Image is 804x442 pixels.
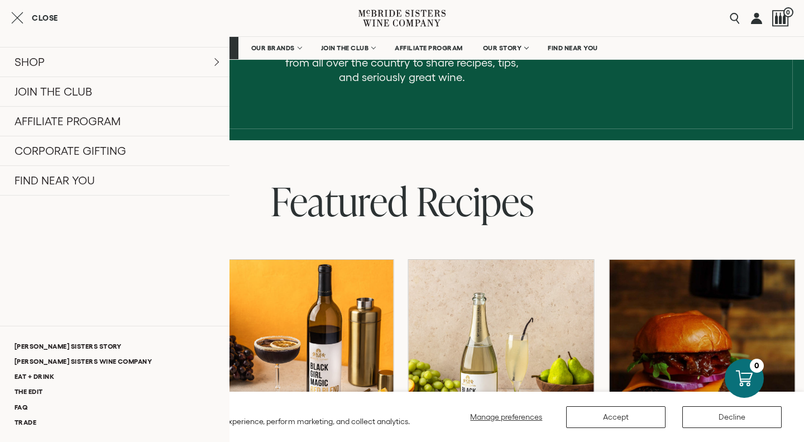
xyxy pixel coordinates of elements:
[566,406,666,428] button: Accept
[483,44,522,52] span: OUR STORY
[244,37,308,59] a: OUR BRANDS
[314,37,382,59] a: JOIN THE CLUB
[251,44,295,52] span: OUR BRANDS
[321,44,369,52] span: JOIN THE CLUB
[682,406,782,428] button: Decline
[387,37,470,59] a: AFFILIATE PROGRAM
[463,406,549,428] button: Manage preferences
[783,7,793,17] span: 0
[395,44,463,52] span: AFFILIATE PROGRAM
[11,11,58,25] button: Close cart
[32,14,58,22] span: Close
[470,412,542,421] span: Manage preferences
[417,174,534,228] span: Recipes
[476,37,535,59] a: OUR STORY
[281,41,523,84] p: We’ve teamed up with chefs and tastemakers from all over the country to share recipes, tips, and ...
[548,44,598,52] span: FIND NEAR YOU
[271,174,408,228] span: Featured
[540,37,605,59] a: FIND NEAR YOU
[750,359,764,373] div: 0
